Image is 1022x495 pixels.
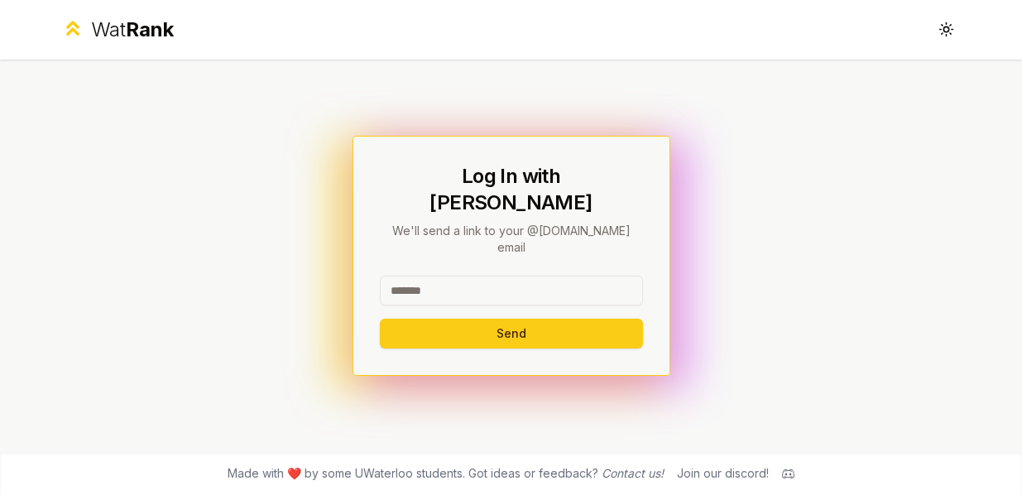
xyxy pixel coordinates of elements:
[677,465,769,482] div: Join our discord!
[380,223,643,256] p: We'll send a link to your @[DOMAIN_NAME] email
[380,319,643,348] button: Send
[91,17,174,43] div: Wat
[602,466,664,480] a: Contact us!
[126,17,174,41] span: Rank
[61,17,175,43] a: WatRank
[228,465,664,482] span: Made with ❤️ by some UWaterloo students. Got ideas or feedback?
[380,163,643,216] h1: Log In with [PERSON_NAME]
